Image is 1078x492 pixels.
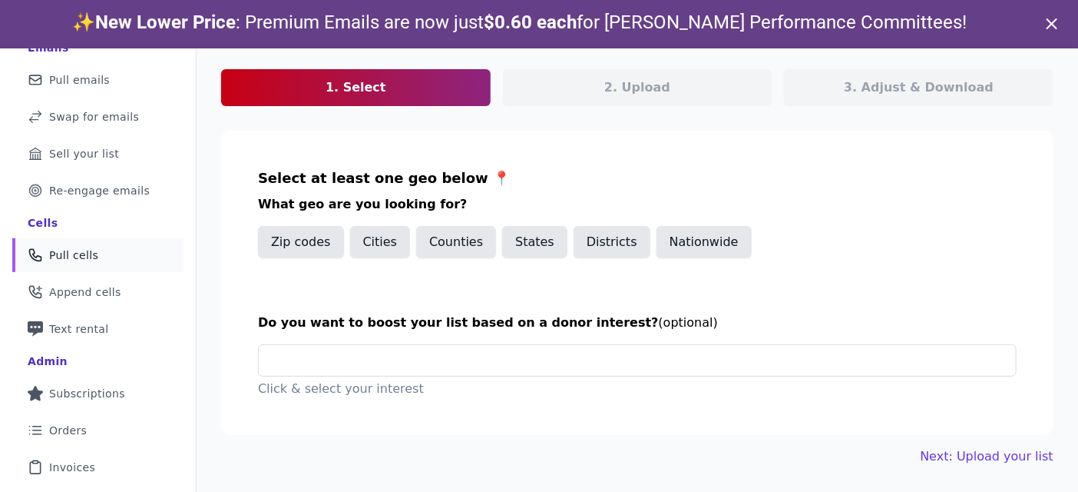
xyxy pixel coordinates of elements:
span: Orders [49,423,87,438]
span: (optional) [659,315,718,330]
button: Zip codes [258,226,344,258]
p: 2. Upload [604,78,670,97]
a: Re-engage emails [12,174,184,208]
a: Text rental [12,312,184,346]
h3: What geo are you looking for? [258,195,1017,214]
span: Sell your list [49,146,119,161]
span: Swap for emails [49,109,139,125]
p: Click & select your interest [258,380,1017,398]
a: Pull cells [12,238,184,272]
a: Swap for emails [12,100,184,134]
p: 1. Select [326,78,386,97]
a: Invoices [12,450,184,484]
span: Append cells [49,284,121,300]
span: Text rental [49,321,109,337]
span: Select at least one geo below 📍 [258,170,510,186]
button: Nationwide [656,226,752,258]
a: Append cells [12,275,184,309]
span: Do you want to boost your list based on a donor interest? [258,315,659,330]
a: Orders [12,414,184,447]
button: Cities [350,226,411,258]
a: 1. Select [221,69,491,106]
a: Sell your list [12,137,184,171]
button: Next: Upload your list [921,447,1053,466]
div: Admin [28,354,68,369]
button: States [502,226,567,258]
span: Re-engage emails [49,183,150,198]
button: Counties [416,226,496,258]
span: Invoices [49,460,95,475]
button: Districts [574,226,650,258]
span: Subscriptions [49,386,125,401]
p: 3. Adjust & Download [844,78,994,97]
div: Cells [28,215,58,231]
a: Subscriptions [12,377,184,411]
a: Pull emails [12,63,184,97]
span: Pull cells [49,248,98,263]
span: Pull emails [49,72,110,88]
